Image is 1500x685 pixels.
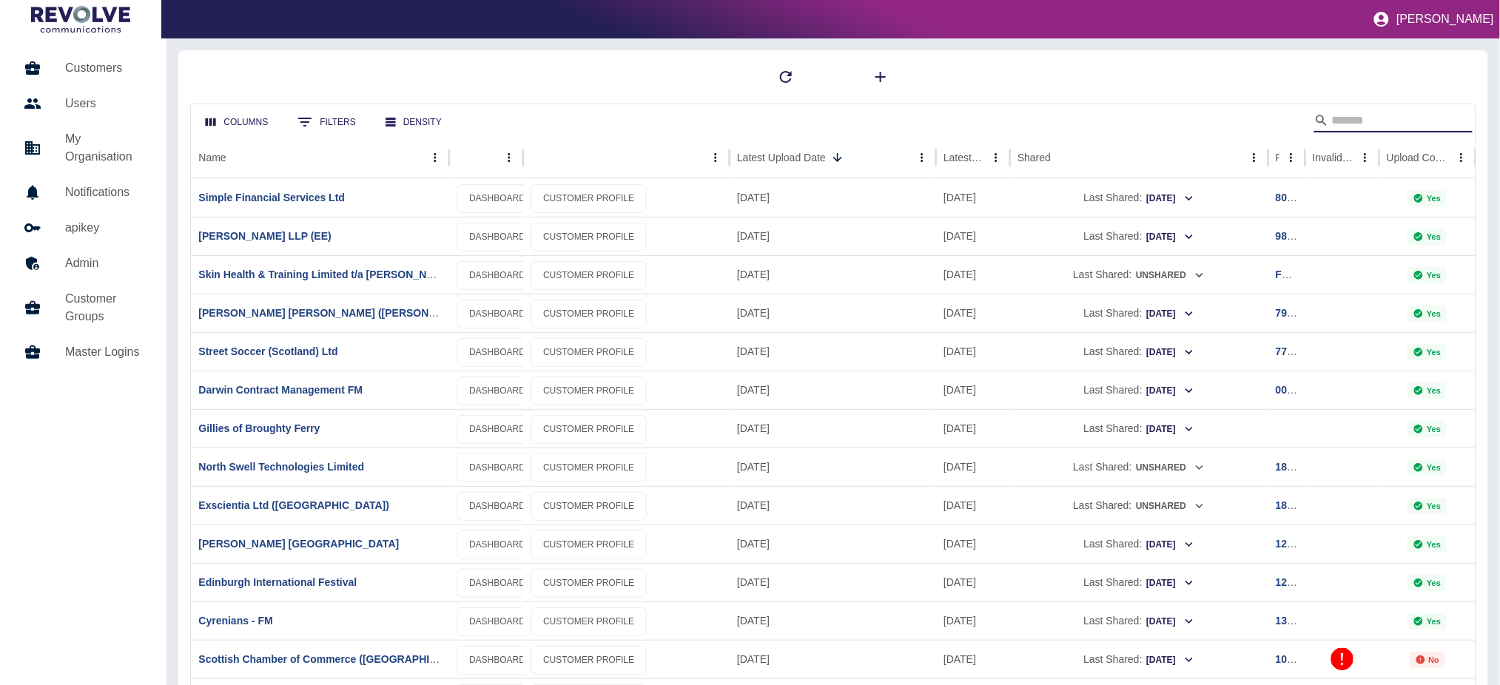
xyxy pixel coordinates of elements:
button: [DATE] [1146,610,1195,633]
h5: Admin [65,254,143,272]
div: Invalid Creds [1313,152,1353,163]
a: Darwin Contract Management FM [198,384,363,396]
div: 16 Sep 2025 [730,409,936,448]
a: DASHBOARD [457,569,538,598]
button: Sort [827,147,848,168]
div: 15 Sep 2025 [730,601,936,640]
p: Yes [1427,463,1441,472]
a: DASHBOARD [457,607,538,636]
a: DASHBOARD [457,415,538,444]
button: column menu [705,147,726,168]
button: [DATE] [1146,187,1195,210]
a: 107104950 [1276,653,1328,665]
div: 05 Sep 2025 [936,371,1010,409]
div: Last Shared: [1018,602,1261,640]
p: Yes [1427,540,1441,549]
button: Latest Usage column menu [986,147,1006,168]
div: 16 Sep 2025 [730,332,936,371]
a: [PERSON_NAME] LLP (EE) [198,230,331,242]
a: CUSTOMER PROFILE [531,569,647,598]
div: 09 Sep 2025 [936,601,1010,640]
div: 30 Aug 2025 [936,332,1010,371]
button: Unshared [1135,264,1205,287]
h5: Customers [65,59,143,77]
a: Street Soccer (Scotland) Ltd [198,345,337,357]
a: DASHBOARD [457,338,538,367]
a: Gillies of Broughty Ferry [198,422,320,434]
a: Edinburgh International Festival [198,576,357,588]
a: FG707041 [1276,269,1325,280]
a: Admin [12,246,155,281]
button: Show filters [286,107,367,137]
p: Yes [1427,502,1441,510]
h5: My Organisation [65,130,143,166]
button: Latest Upload Date column menu [912,147,932,168]
button: Density [374,109,454,136]
div: 12 Sep 2025 [730,640,936,678]
button: Invalid Creds column menu [1355,147,1376,168]
div: 16 Sep 2025 [730,486,936,524]
div: 16 Sep 2025 [730,371,936,409]
p: Yes [1427,194,1441,203]
div: Last Shared: [1018,371,1261,409]
button: Ref column menu [1281,147,1302,168]
div: Last Shared: [1018,487,1261,524]
div: Last Shared: [1018,294,1261,332]
a: CUSTOMER PROFILE [531,415,647,444]
div: 11 Sep 2025 [936,409,1010,448]
div: Search [1314,109,1473,135]
a: 128859278 [1276,538,1328,550]
div: Name [198,152,226,163]
div: Last Shared: [1018,217,1261,255]
div: Last Shared: [1018,333,1261,371]
a: Notifications [12,175,155,210]
a: DASHBOARD [457,530,538,559]
div: 16 Sep 2025 [730,294,936,332]
h5: Users [65,95,143,112]
a: CUSTOMER PROFILE [531,377,647,405]
p: Yes [1427,348,1441,357]
a: CUSTOMER PROFILE [531,492,647,521]
div: Last Shared: [1018,525,1261,563]
div: 11 Sep 2025 [936,524,1010,563]
a: DASHBOARD [457,377,538,405]
button: Unshared [1135,456,1205,479]
a: DASHBOARD [457,261,538,290]
div: 11 Sep 2025 [936,563,1010,601]
a: CUSTOMER PROFILE [531,646,647,675]
button: [DATE] [1146,379,1195,402]
a: [PERSON_NAME] [PERSON_NAME] ([PERSON_NAME]) Ltd (EE) [198,307,514,319]
div: Last Shared: [1018,564,1261,601]
h5: Master Logins [65,343,143,361]
a: 792774 [1276,307,1311,319]
a: [PERSON_NAME] [GEOGRAPHIC_DATA] [198,538,399,550]
h5: Notifications [65,183,143,201]
button: [DATE] [1146,649,1195,672]
div: 31 Aug 2025 [936,255,1010,294]
a: 121215562 [1276,576,1328,588]
a: My Organisation [12,121,155,175]
a: Cyrenians - FM [198,615,272,627]
a: DASHBOARD [457,184,538,213]
a: Customers [12,50,155,86]
div: 17 Sep 2025 [730,217,936,255]
a: 181364107 [1276,461,1328,473]
button: Select columns [194,109,280,136]
div: 18 Sep 2025 [730,178,936,217]
div: Last Shared: [1018,448,1261,486]
div: Latest Usage [944,152,984,163]
h5: Customer Groups [65,290,143,325]
a: CUSTOMER PROFILE [531,184,647,213]
a: 98890477 [1276,230,1322,242]
div: Last Shared: [1018,641,1261,678]
div: 11 Sep 2025 [936,294,1010,332]
button: [PERSON_NAME] [1367,4,1500,34]
button: [DATE] [1146,341,1195,364]
a: Master Logins [12,334,155,370]
a: DASHBOARD [457,646,538,675]
div: Not all required reports for this customer were uploaded for the latest usage month. [1410,652,1446,668]
a: DASHBOARD [457,492,538,521]
a: Users [12,86,155,121]
a: CUSTOMER PROFILE [531,530,647,559]
p: Yes [1427,271,1441,280]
